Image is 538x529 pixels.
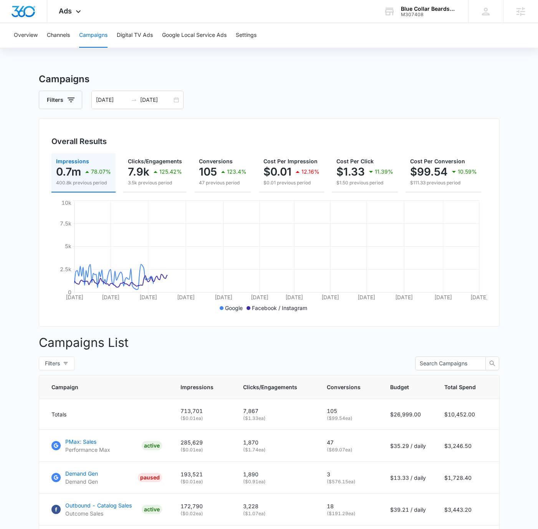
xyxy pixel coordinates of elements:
[243,383,297,391] span: Clicks/Engagements
[252,304,307,312] p: Facebook / Instagram
[180,510,225,517] p: ( $0.02 ea)
[180,446,225,453] p: ( $0.01 ea)
[47,23,70,48] button: Channels
[51,438,162,454] a: Google AdsPMax: SalesPerformance MaxACTIVE
[51,505,61,514] img: Facebook
[321,294,339,300] tspan: [DATE]
[327,446,372,453] p: ( $69.07 ea)
[68,289,71,295] tspan: 0
[285,294,303,300] tspan: [DATE]
[225,304,243,312] p: Google
[60,266,71,272] tspan: 2.5k
[96,96,128,104] input: Start date
[131,97,137,103] span: swap-right
[177,294,194,300] tspan: [DATE]
[79,23,108,48] button: Campaigns
[327,407,372,415] p: 105
[336,179,393,186] p: $1.50 previous period
[327,383,361,391] span: Conversions
[180,415,225,422] p: ( $0.01 ea)
[142,441,162,450] div: ACTIVE
[65,438,110,446] p: PMax: Sales
[138,473,162,482] div: PAUSED
[39,333,500,352] p: Campaigns List
[131,97,137,103] span: to
[199,166,217,178] p: 105
[327,502,372,510] p: 18
[39,72,500,86] h3: Campaigns
[301,169,319,174] p: 12.16%
[390,410,426,418] p: $26,999.00
[243,446,308,453] p: ( $1.74 ea)
[59,7,72,15] span: Ads
[14,23,38,48] button: Overview
[410,158,465,164] span: Cost Per Conversion
[214,294,232,300] tspan: [DATE]
[410,179,477,186] p: $111.33 previous period
[390,474,426,482] p: $13.33 / daily
[117,23,153,48] button: Digital TV Ads
[51,383,151,391] span: Campaign
[410,166,448,178] p: $99.54
[45,359,60,368] span: Filters
[128,179,182,186] p: 3.5k previous period
[263,158,318,164] span: Cost Per Impression
[159,169,182,174] p: 125.42%
[180,470,225,478] p: 193,521
[395,294,413,300] tspan: [DATE]
[435,462,499,494] td: $1,728.40
[327,510,372,517] p: ( $191.29 ea)
[139,294,157,300] tspan: [DATE]
[51,441,61,450] img: Google Ads
[56,166,81,178] p: 0.7m
[243,438,308,446] p: 1,870
[327,415,372,422] p: ( $99.54 ea)
[65,243,71,249] tspan: 5k
[65,294,83,300] tspan: [DATE]
[327,438,372,446] p: 47
[142,505,162,514] div: ACTIVE
[434,294,452,300] tspan: [DATE]
[60,220,71,227] tspan: 7.5k
[128,158,182,164] span: Clicks/Engagements
[236,23,257,48] button: Settings
[390,383,415,391] span: Budget
[327,470,372,478] p: 3
[65,509,132,517] p: Outcome Sales
[263,179,319,186] p: $0.01 previous period
[250,294,268,300] tspan: [DATE]
[243,502,308,510] p: 3,228
[243,407,308,415] p: 7,867
[401,12,457,17] div: account id
[61,199,71,206] tspan: 10k
[375,169,393,174] p: 11.39%
[444,383,476,391] span: Total Spend
[390,442,426,450] p: $35.29 / daily
[435,430,499,462] td: $3,246.50
[180,502,225,510] p: 172,790
[243,470,308,478] p: 1,890
[435,494,499,526] td: $3,443.20
[65,478,98,486] p: Demand Gen
[358,294,375,300] tspan: [DATE]
[102,294,119,300] tspan: [DATE]
[263,166,291,178] p: $0.01
[51,501,162,517] a: FacebookOutbound - Catalog SalesOutcome SalesACTIVE
[327,478,372,485] p: ( $576.15 ea)
[401,6,457,12] div: account name
[458,169,477,174] p: 10.59%
[91,169,111,174] p: 78.07%
[336,166,365,178] p: $1.33
[243,415,308,422] p: ( $1.33 ea)
[199,158,233,164] span: Conversions
[199,179,247,186] p: 47 previous period
[180,407,225,415] p: 713,701
[56,158,89,164] span: Impressions
[39,357,74,370] button: Filters
[470,294,488,300] tspan: [DATE]
[51,469,162,486] a: Google AdsDemand GenDemand GenPAUSED
[336,158,374,164] span: Cost Per Click
[485,357,499,370] button: search
[420,359,475,368] input: Search Campaigns
[180,478,225,485] p: ( $0.01 ea)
